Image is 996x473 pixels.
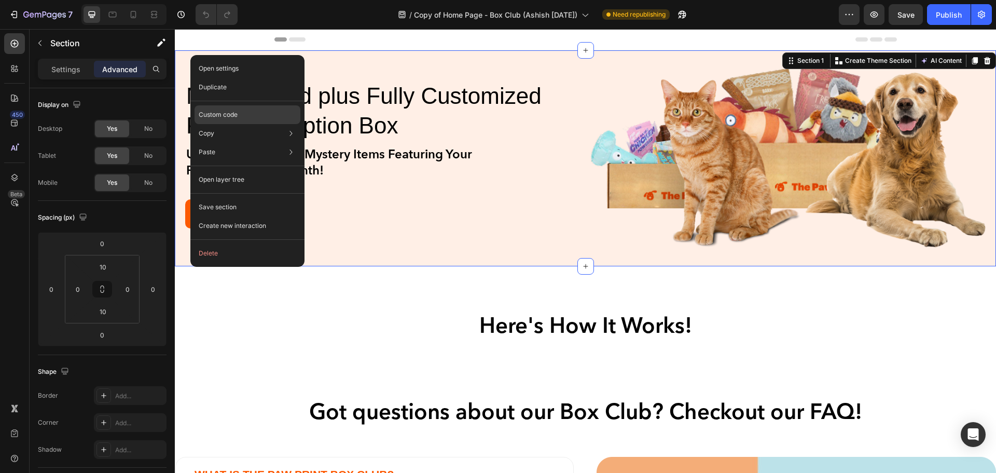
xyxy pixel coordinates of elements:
[44,281,59,297] input: 0
[195,244,300,263] button: Delete
[51,64,80,75] p: Settings
[670,27,737,36] p: Create Theme Section
[38,151,56,160] div: Tablet
[620,27,651,36] div: Section 1
[92,236,113,251] input: 0
[199,175,244,184] p: Open layer tree
[409,9,412,20] span: /
[38,445,62,454] div: Shadow
[92,327,113,343] input: 0
[100,286,722,310] h2: Here's How It Works!
[196,4,238,25] div: Undo/Redo
[115,391,164,401] div: Add...
[175,29,996,473] iframe: Design area
[961,422,986,447] div: Open Intercom Messenger
[38,211,89,225] div: Spacing (px)
[199,221,266,231] p: Create new interaction
[199,64,239,73] p: Open settings
[144,178,153,187] span: No
[897,10,915,19] span: Save
[199,83,227,92] p: Duplicate
[889,4,923,25] button: Save
[199,129,214,138] p: Copy
[92,259,113,275] input: 10px
[38,98,83,112] div: Display on
[68,8,73,21] p: 7
[115,418,164,428] div: Add...
[107,124,117,133] span: Yes
[115,445,164,455] div: Add...
[10,111,25,119] div: 450
[199,147,215,157] p: Paste
[107,151,117,160] span: Yes
[50,37,135,49] p: Section
[199,110,238,119] p: Custom code
[38,124,62,133] div: Desktop
[144,151,153,160] span: No
[92,304,113,319] input: 10px
[70,281,86,297] input: 0px
[927,4,971,25] button: Publish
[4,4,77,25] button: 7
[936,9,962,20] div: Publish
[102,64,137,75] p: Advanced
[199,202,237,212] p: Save section
[144,124,153,133] span: No
[145,281,161,297] input: 0
[414,9,577,20] span: Copy of Home Page - Box Club (Ashish [DATE])
[613,10,666,19] span: Need republishing
[20,439,219,451] span: What is The Paw Print Box Club?
[415,32,811,219] img: gempages_572542534924895104-a317e227-2b36-455e-a20e-1e61bffca0d0.png
[8,190,25,198] div: Beta
[38,178,58,187] div: Mobile
[38,391,58,400] div: Border
[743,25,789,38] button: AI Content
[38,418,59,427] div: Corner
[107,178,117,187] span: Yes
[120,281,135,297] input: 0px
[38,365,71,379] div: Shape
[10,372,811,396] h2: Got questions about our Box Club? Checkout our FAQ!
